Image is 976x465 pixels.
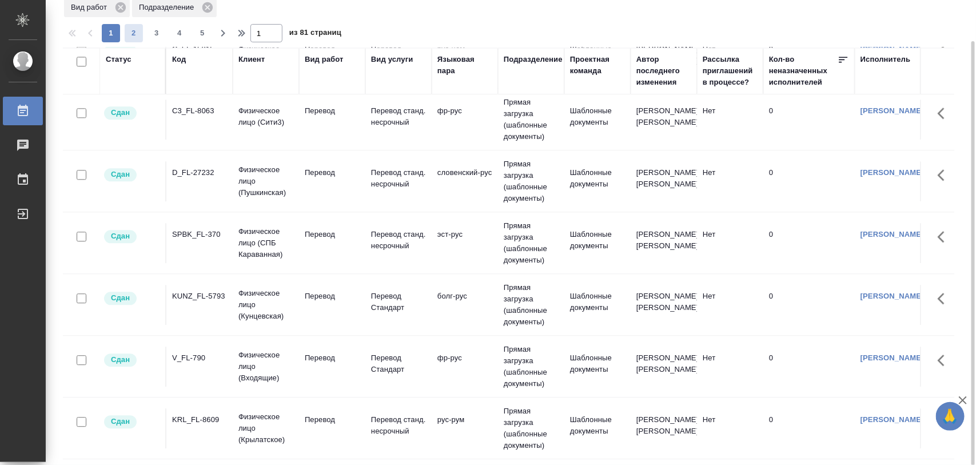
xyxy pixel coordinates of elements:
div: Менеджер проверил работу исполнителя, передает ее на следующий этап [103,291,160,306]
td: [PERSON_NAME] [PERSON_NAME] [631,347,697,387]
td: Нет [697,285,763,325]
td: словенский-рус [432,161,498,201]
p: Перевод [305,105,360,117]
td: фр-рус [432,347,498,387]
td: [PERSON_NAME] [PERSON_NAME] [631,223,697,263]
td: Прямая загрузка (шаблонные документы) [498,214,564,272]
a: [PERSON_NAME] [861,168,924,177]
div: Вид работ [305,54,344,65]
p: Физическое лицо (СПБ Караванная) [238,226,293,260]
td: [PERSON_NAME] [PERSON_NAME] [631,100,697,140]
p: Перевод [305,167,360,178]
td: 0 [763,161,855,201]
td: Нет [697,100,763,140]
td: Прямая загрузка (шаблонные документы) [498,276,564,333]
div: Код [172,54,186,65]
td: Шаблонные документы [564,100,631,140]
td: [PERSON_NAME] [PERSON_NAME] [631,408,697,448]
button: Здесь прячутся важные кнопки [931,347,958,374]
p: Физическое лицо (Пушкинская) [238,164,293,198]
button: Здесь прячутся важные кнопки [931,223,958,251]
td: 0 [763,347,855,387]
p: Сдан [111,107,130,118]
p: Сдан [111,169,130,180]
button: 4 [170,24,189,42]
td: Нет [697,161,763,201]
div: KRL_FL-8609 [172,414,227,426]
div: Клиент [238,54,265,65]
p: Перевод Стандарт [371,352,426,375]
p: Сдан [111,230,130,242]
a: [PERSON_NAME] [861,353,924,362]
td: фр-рус [432,100,498,140]
p: Физическое лицо (Сити3) [238,105,293,128]
td: эст-рус [432,223,498,263]
p: Подразделение [139,2,198,13]
div: SPBK_FL-370 [172,229,227,240]
td: 0 [763,100,855,140]
span: 4 [170,27,189,39]
div: Исполнитель [861,54,911,65]
div: Менеджер проверил работу исполнителя, передает ее на следующий этап [103,414,160,430]
div: Проектная команда [570,54,625,77]
td: Нет [697,223,763,263]
div: Рассылка приглашений в процессе? [703,54,758,88]
td: болг-рус [432,285,498,325]
p: Перевод [305,414,360,426]
div: Менеджер проверил работу исполнителя, передает ее на следующий этап [103,167,160,182]
a: [PERSON_NAME] [861,415,924,424]
td: Прямая загрузка (шаблонные документы) [498,153,564,210]
button: 2 [125,24,143,42]
div: Менеджер проверил работу исполнителя, передает ее на следующий этап [103,229,160,244]
div: Подразделение [504,54,563,65]
p: Сдан [111,292,130,304]
p: Перевод станд. несрочный [371,167,426,190]
div: V_FL-790 [172,352,227,364]
a: [PERSON_NAME] [861,106,924,115]
span: 3 [148,27,166,39]
div: D_FL-27232 [172,167,227,178]
p: Перевод станд. несрочный [371,414,426,437]
p: Сдан [111,354,130,365]
p: Физическое лицо (Крылатское) [238,411,293,446]
p: Вид работ [71,2,111,13]
td: Нет [697,347,763,387]
td: Шаблонные документы [564,347,631,387]
span: 5 [193,27,212,39]
td: Нет [697,408,763,448]
p: Перевод [305,352,360,364]
button: 🙏 [936,402,965,431]
span: 2 [125,27,143,39]
p: Сдан [111,416,130,427]
td: 0 [763,285,855,325]
div: Менеджер проверил работу исполнителя, передает ее на следующий этап [103,352,160,368]
a: [PERSON_NAME] [861,230,924,239]
td: 0 [763,223,855,263]
p: Перевод Стандарт [371,291,426,313]
span: из 81 страниц [289,26,341,42]
td: Прямая загрузка (шаблонные документы) [498,400,564,457]
td: Прямая загрузка (шаблонные документы) [498,91,564,148]
div: C3_FL-8063 [172,105,227,117]
div: Кол-во неназначенных исполнителей [769,54,838,88]
td: [PERSON_NAME] [PERSON_NAME] [631,285,697,325]
p: Физическое лицо (Кунцевская) [238,288,293,322]
a: [PERSON_NAME] [861,292,924,300]
span: 🙏 [941,404,960,428]
p: Физическое лицо (Входящие) [238,349,293,384]
td: Шаблонные документы [564,161,631,201]
div: Менеджер проверил работу исполнителя, передает ее на следующий этап [103,105,160,121]
td: Шаблонные документы [564,223,631,263]
div: Статус [106,54,132,65]
div: Языковая пара [437,54,492,77]
button: Здесь прячутся важные кнопки [931,285,958,312]
td: Шаблонные документы [564,285,631,325]
button: 5 [193,24,212,42]
td: Прямая загрузка (шаблонные документы) [498,338,564,395]
button: 3 [148,24,166,42]
div: Автор последнего изменения [636,54,691,88]
p: Перевод [305,229,360,240]
td: рус-рум [432,408,498,448]
td: Шаблонные документы [564,408,631,448]
div: Вид услуги [371,54,413,65]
